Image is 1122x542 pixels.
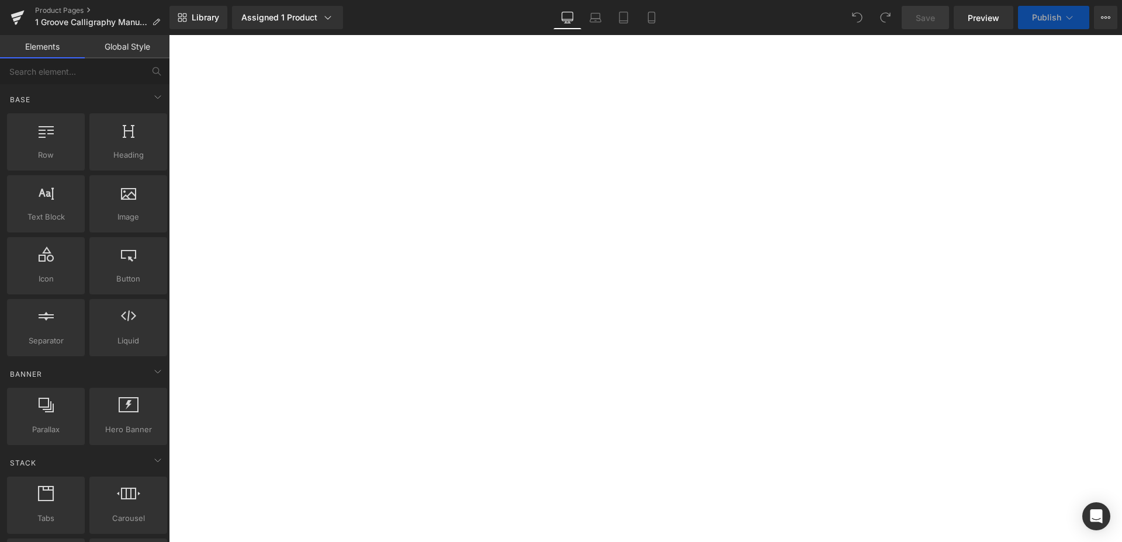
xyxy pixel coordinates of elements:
span: Tabs [11,512,81,524]
button: More [1094,6,1117,29]
span: Button [93,273,164,285]
span: Separator [11,335,81,347]
a: Tablet [610,6,638,29]
a: New Library [169,6,227,29]
span: Hero Banner [93,423,164,436]
a: Mobile [638,6,666,29]
span: Publish [1032,13,1061,22]
button: Redo [874,6,897,29]
button: Publish [1018,6,1089,29]
div: Open Intercom Messenger [1082,502,1110,530]
span: 1 Groove Calligraphy Manuale Reutilizabile cu Adancituri [35,18,147,27]
span: Base [9,94,32,105]
span: Heading [93,149,164,161]
a: Global Style [85,35,169,58]
a: Desktop [553,6,581,29]
a: Preview [954,6,1013,29]
span: Text Block [11,211,81,223]
span: Library [192,12,219,23]
button: Undo [846,6,869,29]
span: Parallax [11,423,81,436]
div: Assigned 1 Product [241,12,334,23]
span: Preview [968,12,999,24]
span: Save [916,12,935,24]
span: Carousel [93,512,164,524]
span: Icon [11,273,81,285]
span: Liquid [93,335,164,347]
a: Product Pages [35,6,169,15]
span: Stack [9,457,37,468]
span: Image [93,211,164,223]
span: Banner [9,369,43,380]
a: Laptop [581,6,610,29]
span: Row [11,149,81,161]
